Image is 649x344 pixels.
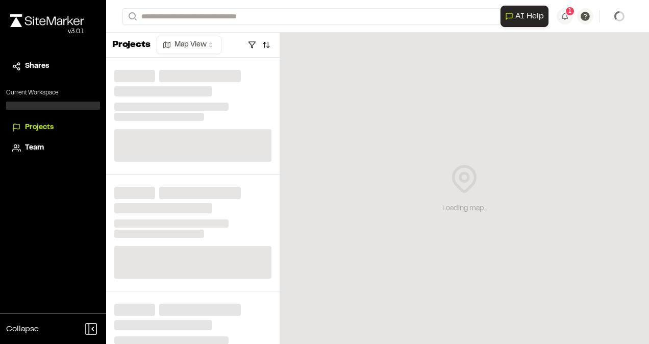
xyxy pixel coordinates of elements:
[10,14,84,27] img: rebrand.png
[557,8,573,24] button: 1
[112,38,151,52] p: Projects
[515,10,544,22] span: AI Help
[25,61,49,72] span: Shares
[12,122,94,133] a: Projects
[12,142,94,154] a: Team
[501,6,553,27] div: Open AI Assistant
[501,6,548,27] button: Open AI Assistant
[6,88,100,97] p: Current Workspace
[12,61,94,72] a: Shares
[6,323,39,335] span: Collapse
[568,7,571,16] span: 1
[122,8,141,25] button: Search
[25,142,44,154] span: Team
[25,122,54,133] span: Projects
[442,203,487,214] div: Loading map...
[10,27,84,36] div: Oh geez...please don't...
